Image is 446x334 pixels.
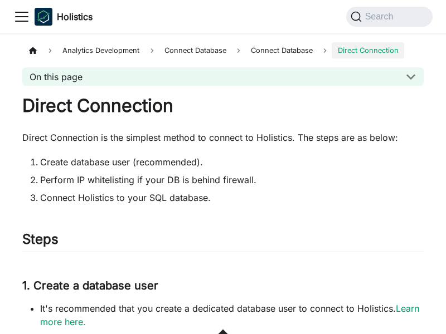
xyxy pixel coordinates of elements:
button: Toggle navigation bar [13,8,30,25]
span: Connect Database [159,42,232,58]
li: Create database user (recommended). [40,155,424,169]
span: Connect Database [251,46,313,55]
button: Search (Command+K) [346,7,433,27]
a: Home page [22,42,43,58]
span: Analytics Development [57,42,145,58]
span: Direct Connection [332,42,404,58]
a: HolisticsHolisticsHolistics [35,8,93,26]
h3: 1. Create a database user [22,279,424,293]
b: Holistics [57,10,93,23]
li: Connect Holistics to your SQL database. [40,191,424,204]
p: Direct Connection is the simplest method to connect to Holistics. The steps are as below: [22,131,424,144]
img: Holistics [35,8,52,26]
li: It's recommended that you create a dedicated database user to connect to Holistics. [40,302,424,328]
nav: Breadcrumbs [22,42,424,58]
a: Connect Database [245,42,318,58]
span: Search [362,12,400,22]
h2: Steps [22,231,424,252]
li: Perform IP whitelisting if your DB is behind firewall. [40,173,424,186]
button: On this page [22,67,424,86]
h1: Direct Connection [22,95,424,117]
